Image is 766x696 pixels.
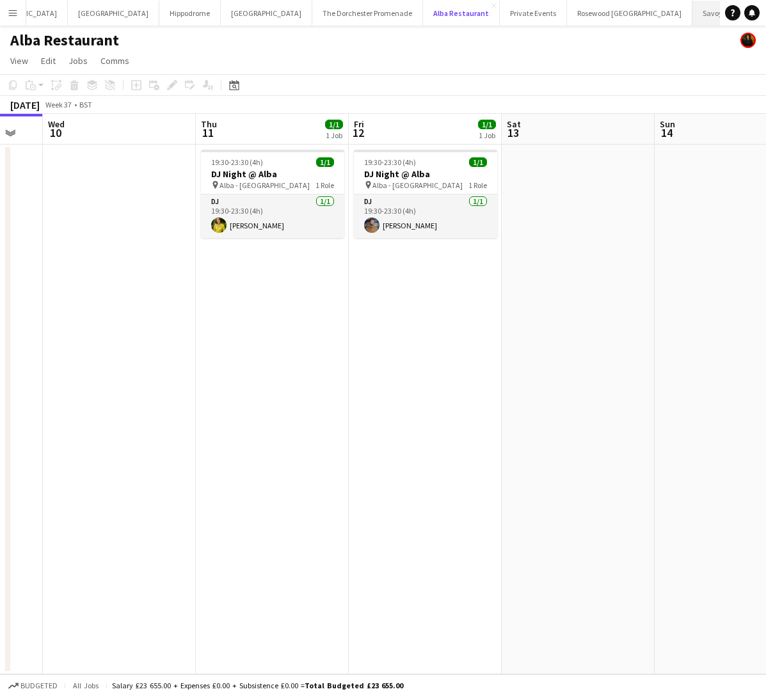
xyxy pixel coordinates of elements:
span: 1 Role [468,180,487,190]
a: Comms [95,52,134,69]
span: 13 [505,125,521,140]
button: Hippodrome [159,1,221,26]
span: View [10,55,28,67]
app-job-card: 19:30-23:30 (4h)1/1DJ Night @ Alba Alba - [GEOGRAPHIC_DATA]1 RoleDJ1/119:30-23:30 (4h)[PERSON_NAME] [354,150,497,238]
div: Salary £23 655.00 + Expenses £0.00 + Subsistence £0.00 = [112,681,403,690]
h1: Alba Restaurant [10,31,119,50]
div: 1 Job [326,130,342,140]
h3: DJ Night @ Alba [354,168,497,180]
span: 11 [199,125,217,140]
span: 1/1 [469,157,487,167]
div: [DATE] [10,99,40,111]
button: The Dorchester Promenade [312,1,423,26]
span: All jobs [70,681,101,690]
app-card-role: DJ1/119:30-23:30 (4h)[PERSON_NAME] [201,194,344,238]
span: 14 [658,125,675,140]
span: 12 [352,125,364,140]
app-user-avatar: Celine Amara [740,33,756,48]
span: 10 [46,125,65,140]
button: Alba Restaurant [423,1,500,26]
span: Comms [100,55,129,67]
app-job-card: 19:30-23:30 (4h)1/1DJ Night @ Alba Alba - [GEOGRAPHIC_DATA]1 RoleDJ1/119:30-23:30 (4h)[PERSON_NAME] [201,150,344,238]
span: 1/1 [325,120,343,129]
span: Fri [354,118,364,130]
span: Week 37 [42,100,74,109]
button: Rosewood [GEOGRAPHIC_DATA] [567,1,692,26]
span: Total Budgeted £23 655.00 [305,681,403,690]
div: BST [79,100,92,109]
a: Jobs [63,52,93,69]
button: Private Events [500,1,567,26]
span: Alba - [GEOGRAPHIC_DATA] [219,180,310,190]
span: Jobs [68,55,88,67]
span: Sat [507,118,521,130]
span: Budgeted [20,681,58,690]
app-card-role: DJ1/119:30-23:30 (4h)[PERSON_NAME] [354,194,497,238]
span: 19:30-23:30 (4h) [211,157,263,167]
button: [GEOGRAPHIC_DATA] [221,1,312,26]
span: Sun [660,118,675,130]
div: 1 Job [479,130,495,140]
span: Thu [201,118,217,130]
h3: DJ Night @ Alba [201,168,344,180]
button: Budgeted [6,679,60,693]
span: Alba - [GEOGRAPHIC_DATA] [372,180,463,190]
span: 1/1 [478,120,496,129]
span: 1/1 [316,157,334,167]
span: Wed [48,118,65,130]
span: Edit [41,55,56,67]
a: View [5,52,33,69]
span: 19:30-23:30 (4h) [364,157,416,167]
span: 1 Role [315,180,334,190]
a: Edit [36,52,61,69]
button: [GEOGRAPHIC_DATA] [68,1,159,26]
